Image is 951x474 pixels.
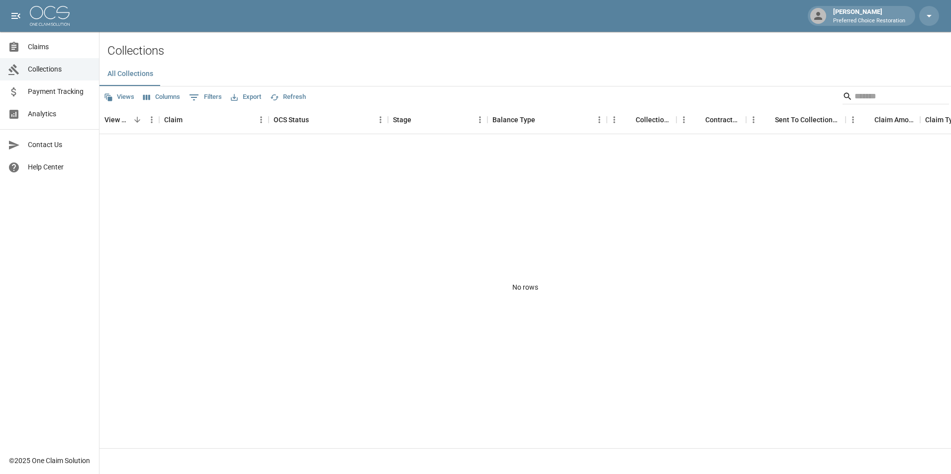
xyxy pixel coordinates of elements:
[274,106,309,134] div: OCS Status
[388,106,487,134] div: Stage
[846,112,860,127] button: Menu
[607,106,676,134] div: Collections Fee
[607,112,622,127] button: Menu
[761,113,775,127] button: Sort
[833,17,905,25] p: Preferred Choice Restoration
[99,62,161,86] button: All Collections
[874,106,915,134] div: Claim Amount
[141,89,183,105] button: Select columns
[104,106,130,134] div: View Collection
[228,89,264,105] button: Export
[28,140,91,150] span: Contact Us
[99,62,951,86] div: dynamic tabs
[130,113,144,127] button: Sort
[309,113,323,127] button: Sort
[535,113,549,127] button: Sort
[746,112,761,127] button: Menu
[269,106,388,134] div: OCS Status
[829,7,909,25] div: [PERSON_NAME]
[636,106,671,134] div: Collections Fee
[691,113,705,127] button: Sort
[746,106,846,134] div: Sent To Collections Date
[487,106,607,134] div: Balance Type
[144,112,159,127] button: Menu
[846,106,920,134] div: Claim Amount
[28,162,91,172] span: Help Center
[393,106,411,134] div: Stage
[30,6,70,26] img: ocs-logo-white-transparent.png
[492,106,535,134] div: Balance Type
[164,106,183,134] div: Claim
[411,113,425,127] button: Sort
[775,106,841,134] div: Sent To Collections Date
[373,112,388,127] button: Menu
[28,109,91,119] span: Analytics
[28,64,91,75] span: Collections
[6,6,26,26] button: open drawer
[860,113,874,127] button: Sort
[107,44,951,58] h2: Collections
[99,106,159,134] div: View Collection
[183,113,196,127] button: Sort
[28,42,91,52] span: Claims
[28,86,91,97] span: Payment Tracking
[99,134,951,441] div: No rows
[254,112,269,127] button: Menu
[9,456,90,466] div: © 2025 One Claim Solution
[705,106,741,134] div: Contractor Amount
[473,112,487,127] button: Menu
[676,106,746,134] div: Contractor Amount
[268,89,308,105] button: Refresh
[159,106,269,134] div: Claim
[843,88,949,106] div: Search
[101,89,137,105] button: Views
[622,113,636,127] button: Sort
[676,112,691,127] button: Menu
[187,89,224,105] button: Show filters
[592,112,607,127] button: Menu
